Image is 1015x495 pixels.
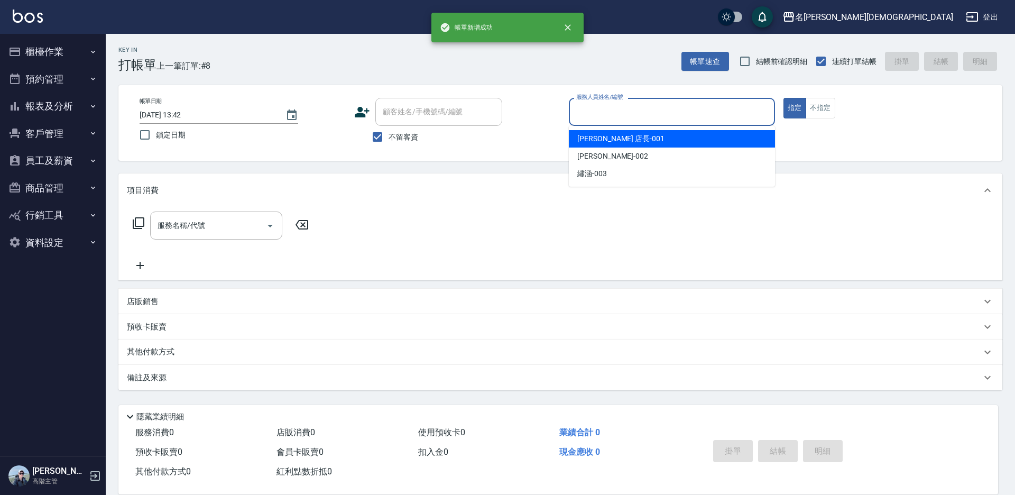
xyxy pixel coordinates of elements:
[4,38,101,66] button: 櫃檯作業
[4,93,101,120] button: 報表及分析
[559,427,600,437] span: 業績合計 0
[127,185,159,196] p: 項目消費
[681,52,729,71] button: 帳單速查
[389,132,418,143] span: 不留客資
[279,103,304,128] button: Choose date, selected date is 2025-09-17
[127,372,167,383] p: 備註及來源
[156,130,186,141] span: 鎖定日期
[556,16,579,39] button: close
[559,447,600,457] span: 現金應收 0
[795,11,953,24] div: 名[PERSON_NAME][DEMOGRAPHIC_DATA]
[32,476,86,486] p: 高階主管
[576,93,623,101] label: 服務人員姓名/編號
[32,466,86,476] h5: [PERSON_NAME]
[118,365,1002,390] div: 備註及來源
[135,466,191,476] span: 其他付款方式 0
[276,447,324,457] span: 會員卡販賣 0
[4,201,101,229] button: 行銷工具
[127,296,159,307] p: 店販銷售
[140,106,275,124] input: YYYY/MM/DD hh:mm
[783,98,806,118] button: 指定
[752,6,773,27] button: save
[127,346,180,358] p: 其他付款方式
[136,411,184,423] p: 隱藏業績明細
[577,133,665,144] span: [PERSON_NAME] 店長 -001
[118,314,1002,340] div: 預收卡販賣
[4,229,101,256] button: 資料設定
[135,427,174,437] span: 服務消費 0
[118,289,1002,314] div: 店販銷售
[4,147,101,175] button: 員工及薪資
[156,59,211,72] span: 上一筆訂單:#8
[276,427,315,437] span: 店販消費 0
[4,120,101,148] button: 客戶管理
[8,465,30,487] img: Person
[140,97,162,105] label: 帳單日期
[832,56,876,67] span: 連續打單結帳
[13,10,43,23] img: Logo
[118,340,1002,365] div: 其他付款方式
[577,151,648,162] span: [PERSON_NAME] -002
[577,168,607,179] span: 繡涵 -003
[127,322,167,333] p: 預收卡販賣
[4,175,101,202] button: 商品管理
[118,173,1002,207] div: 項目消費
[806,98,835,118] button: 不指定
[118,47,156,53] h2: Key In
[4,66,101,93] button: 預約管理
[262,217,279,234] button: Open
[418,427,465,437] span: 使用預收卡 0
[276,466,332,476] span: 紅利點數折抵 0
[962,7,1002,27] button: 登出
[118,58,156,72] h3: 打帳單
[135,447,182,457] span: 預收卡販賣 0
[418,447,448,457] span: 扣入金 0
[756,56,808,67] span: 結帳前確認明細
[440,22,493,33] span: 帳單新增成功
[778,6,957,28] button: 名[PERSON_NAME][DEMOGRAPHIC_DATA]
